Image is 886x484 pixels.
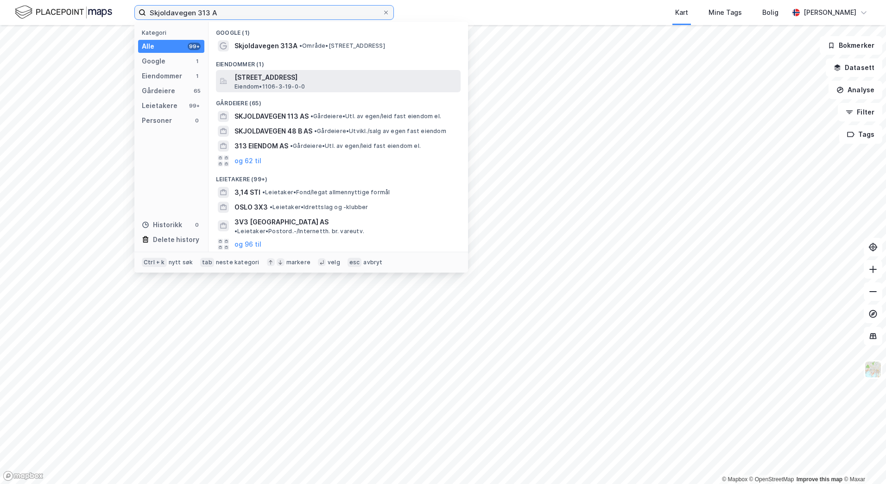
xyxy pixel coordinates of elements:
button: og 62 til [234,155,261,166]
div: Google (1) [209,22,468,38]
img: logo.f888ab2527a4732fd821a326f86c7f29.svg [15,4,112,20]
div: Gårdeiere [142,85,175,96]
div: Personer [142,115,172,126]
span: • [234,228,237,235]
div: esc [348,258,362,267]
div: neste kategori [216,259,259,266]
span: OSLO 3X3 [234,202,268,213]
span: 3V3 [GEOGRAPHIC_DATA] AS [234,217,329,228]
div: avbryt [363,259,382,266]
div: 0 [193,117,201,124]
div: Mine Tags [709,7,742,18]
div: Bolig [762,7,778,18]
span: Gårdeiere • Utl. av egen/leid fast eiendom el. [290,142,421,150]
img: Z [864,361,882,378]
input: Søk på adresse, matrikkel, gårdeiere, leietakere eller personer [146,6,382,19]
div: nytt søk [169,259,193,266]
button: Analyse [829,81,882,99]
span: Område • [STREET_ADDRESS] [299,42,385,50]
div: Leietakere (99+) [209,168,468,185]
div: Eiendommer (1) [209,53,468,70]
div: Google [142,56,165,67]
span: 3,14 STI [234,187,260,198]
span: • [290,142,293,149]
span: Skjoldavegen 313A [234,40,297,51]
span: Gårdeiere • Utvikl./salg av egen fast eiendom [314,127,446,135]
div: 99+ [188,102,201,109]
div: tab [200,258,214,267]
div: velg [328,259,340,266]
div: Eiendommer [142,70,182,82]
div: [PERSON_NAME] [804,7,856,18]
div: Ctrl + k [142,258,167,267]
div: Gårdeiere (65) [209,92,468,109]
a: Mapbox [722,476,747,483]
iframe: Chat Widget [840,439,886,484]
button: Filter [838,103,882,121]
div: Kart [675,7,688,18]
span: [STREET_ADDRESS] [234,72,457,83]
span: • [270,204,272,210]
span: SKJOLDAVEGEN 48 B AS [234,126,312,137]
div: Alle [142,41,154,52]
span: • [310,113,313,120]
button: Bokmerker [820,36,882,55]
div: Kategori [142,29,204,36]
span: 313 EIENDOM AS [234,140,288,152]
div: 0 [193,221,201,229]
span: • [262,189,265,196]
span: SKJOLDAVEGEN 113 AS [234,111,309,122]
span: • [299,42,302,49]
button: og 96 til [234,239,261,250]
div: Kontrollprogram for chat [840,439,886,484]
div: 1 [193,72,201,80]
span: Leietaker • Idrettslag og -klubber [270,204,368,211]
a: OpenStreetMap [749,476,794,483]
button: Datasett [826,58,882,77]
span: Eiendom • 1106-3-19-0-0 [234,83,305,90]
span: Gårdeiere • Utl. av egen/leid fast eiendom el. [310,113,441,120]
button: Tags [839,125,882,144]
div: Delete history [153,234,199,245]
div: 99+ [188,43,201,50]
div: Leietakere [142,100,177,111]
div: 65 [193,87,201,95]
span: • [314,127,317,134]
a: Improve this map [797,476,842,483]
div: 1 [193,57,201,65]
span: Leietaker • Postord.-/Internetth. br. vareutv. [234,228,364,235]
div: Historikk [142,219,182,230]
div: markere [286,259,310,266]
a: Mapbox homepage [3,471,44,481]
span: Leietaker • Fond/legat allmennyttige formål [262,189,390,196]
